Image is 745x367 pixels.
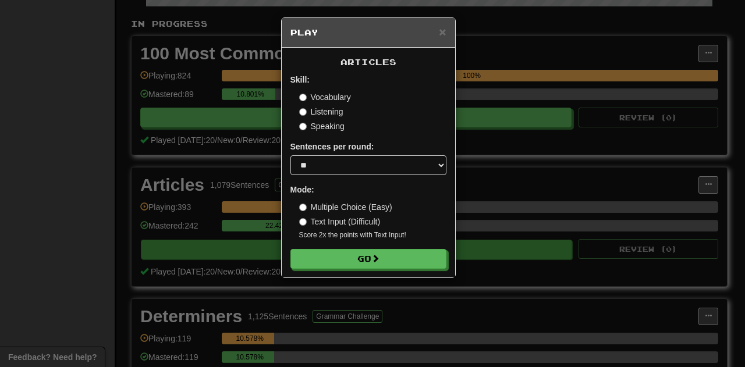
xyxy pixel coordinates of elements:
label: Sentences per round: [290,141,374,152]
button: Close [439,26,446,38]
span: × [439,25,446,38]
small: Score 2x the points with Text Input ! [299,230,446,240]
span: Articles [340,57,396,67]
label: Listening [299,106,343,117]
label: Vocabulary [299,91,351,103]
input: Text Input (Difficult) [299,218,307,226]
strong: Mode: [290,185,314,194]
strong: Skill: [290,75,310,84]
input: Vocabulary [299,94,307,101]
label: Text Input (Difficult) [299,216,381,227]
input: Multiple Choice (Easy) [299,204,307,211]
label: Multiple Choice (Easy) [299,201,392,213]
label: Speaking [299,120,345,132]
h5: Play [290,27,446,38]
input: Listening [299,108,307,116]
button: Go [290,249,446,269]
input: Speaking [299,123,307,130]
